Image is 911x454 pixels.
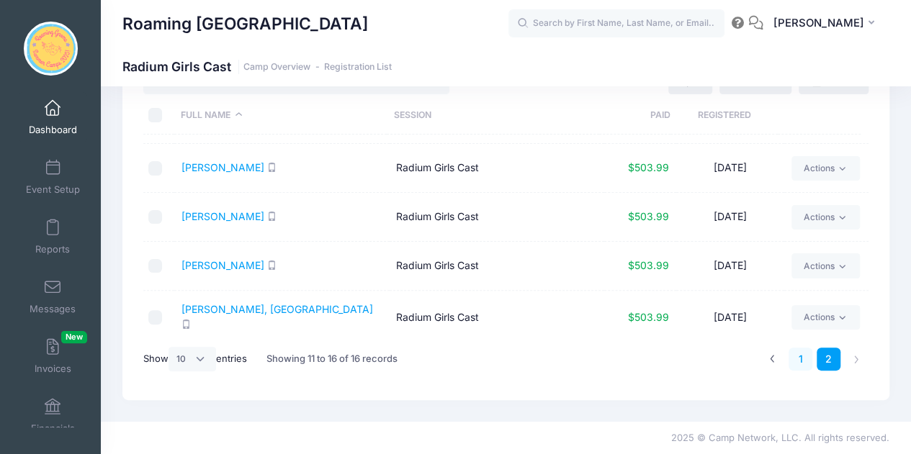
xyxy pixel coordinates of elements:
input: Search by First Name, Last Name, or Email... [508,9,724,38]
h1: Roaming [GEOGRAPHIC_DATA] [122,7,368,40]
span: $503.99 [628,259,669,271]
button: [PERSON_NAME] [763,7,889,40]
i: SMS enabled [267,212,277,221]
th: Paid: activate to sort column ascending [599,96,670,135]
span: Event Setup [26,183,80,196]
a: Actions [791,156,860,181]
th: Session: activate to sort column ascending [387,96,599,135]
img: Roaming Gnome Theatre [24,22,78,76]
a: [PERSON_NAME] [181,161,264,173]
span: Reports [35,243,70,255]
a: Financials [19,391,87,441]
span: Dashboard [29,124,77,136]
span: New [61,331,87,343]
th: Registered: activate to sort column ascending [670,96,778,135]
a: Actions [791,205,860,230]
h1: Radium Girls Cast [122,59,392,74]
td: [DATE] [676,242,784,291]
a: 1 [789,348,812,371]
label: Show entries [143,347,247,371]
a: Actions [791,305,860,330]
td: [DATE] [676,291,784,344]
span: Messages [30,303,76,315]
a: Reports [19,212,87,262]
td: Radium Girls Cast [390,242,604,291]
a: Actions [791,253,860,278]
span: $503.99 [628,210,669,222]
span: $503.99 [628,161,669,173]
i: SMS enabled [267,260,277,270]
td: Radium Girls Cast [390,144,604,193]
a: Event Setup [19,152,87,202]
td: [DATE] [676,193,784,242]
a: InvoicesNew [19,331,87,381]
a: Registration List [324,62,392,73]
i: SMS enabled [181,319,191,329]
a: [PERSON_NAME] [181,210,264,222]
a: Dashboard [19,92,87,142]
a: [PERSON_NAME], [GEOGRAPHIC_DATA] [181,303,373,315]
div: Showing 11 to 16 of 16 records [266,342,398,376]
td: [DATE] [676,144,784,193]
a: 2 [817,348,840,371]
span: Financials [31,422,75,435]
span: $503.99 [628,311,669,323]
i: SMS enabled [267,163,277,172]
a: [PERSON_NAME] [181,259,264,271]
span: Invoices [35,363,71,375]
span: 2025 © Camp Network, LLC. All rights reserved. [671,432,889,443]
td: Radium Girls Cast [390,291,604,344]
select: Showentries [169,347,216,371]
th: Full Name: activate to sort column descending [174,96,387,135]
a: Camp Overview [243,62,310,73]
a: Messages [19,271,87,322]
td: Radium Girls Cast [390,193,604,242]
span: [PERSON_NAME] [773,15,863,31]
